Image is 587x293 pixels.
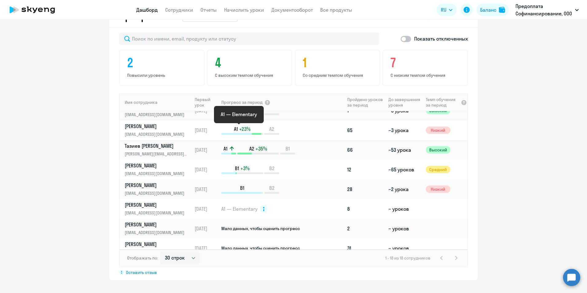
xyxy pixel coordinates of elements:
h4: 2 [127,55,198,70]
p: [PERSON_NAME] [125,162,188,169]
span: 1 - 18 из 18 сотрудников [385,255,430,261]
p: С низким темпом обучения [391,72,462,78]
span: Низкий [426,127,450,134]
a: [PERSON_NAME][EMAIL_ADDRESS][DOMAIN_NAME] [125,162,192,177]
p: [EMAIL_ADDRESS][DOMAIN_NAME] [125,209,188,216]
a: Дашборд [136,7,158,13]
p: С высоким темпом обучения [215,72,286,78]
span: Высокий [426,146,450,154]
span: A2 [249,145,254,152]
span: B2 [269,185,274,191]
a: Все продукты [320,7,352,13]
span: B2 [269,165,274,172]
th: До завершения уровня [386,93,423,111]
td: ~ уроков [386,219,423,238]
span: +35% [255,145,267,152]
span: Прогресс за период [221,100,262,105]
span: A1 — Elementary [221,205,258,212]
p: [PERSON_NAME] [125,221,188,228]
p: [EMAIL_ADDRESS][DOMAIN_NAME] [125,229,188,236]
th: Первый урок [192,93,221,111]
span: Низкий [426,186,450,193]
span: Оставить отзыв [126,270,157,275]
td: [DATE] [192,179,221,199]
p: [EMAIL_ADDRESS][DOMAIN_NAME] [125,249,188,256]
a: Начислить уроки [224,7,264,13]
p: [PERSON_NAME] [125,201,188,208]
td: [DATE] [192,238,221,258]
div: Баланс [480,6,496,14]
p: [EMAIL_ADDRESS][DOMAIN_NAME] [125,170,188,177]
td: ~ уроков [386,199,423,219]
td: 2 [345,219,386,238]
span: Средний [426,166,450,173]
span: Темп обучения за период [426,97,459,108]
span: A1 [234,126,238,132]
p: [EMAIL_ADDRESS][DOMAIN_NAME] [125,190,188,197]
a: [PERSON_NAME][EMAIL_ADDRESS][DOMAIN_NAME] [125,123,192,138]
td: 12 [345,160,386,179]
input: Поиск по имени, email, продукту или статусу [119,33,379,45]
p: A1 — Elementary [221,111,257,118]
span: +3% [240,165,250,172]
span: A1 [224,145,227,152]
th: Имя сотрудника [120,93,192,111]
span: RU [441,6,446,14]
a: [PERSON_NAME][EMAIL_ADDRESS][DOMAIN_NAME] [125,201,192,216]
h4: 7 [391,55,462,70]
td: 28 [345,179,386,199]
p: Тазиев [PERSON_NAME] [125,143,188,149]
td: 65 [345,120,386,140]
p: [EMAIL_ADDRESS][DOMAIN_NAME] [125,111,188,118]
span: Отображать по: [127,255,158,261]
button: Балансbalance [476,4,509,16]
td: ~2 урока [386,179,423,199]
td: ~53 урока [386,140,423,160]
span: B1 [240,185,244,191]
a: Тазиев [PERSON_NAME][PERSON_NAME][EMAIL_ADDRESS][DOMAIN_NAME] [125,143,192,157]
td: 31 [345,238,386,258]
p: Повысили уровень [127,72,198,78]
td: ~3 урока [386,120,423,140]
p: [PERSON_NAME] [125,241,188,248]
th: Пройдено уроков за период [345,93,386,111]
span: Мало данных, чтобы оценить прогресс [221,226,300,231]
button: Предоплата Софинансирование, ООО "ХАЯТ КИМЬЯ" [512,2,582,17]
button: RU [437,4,457,16]
span: B1 [235,165,239,172]
td: [DATE] [192,160,221,179]
td: [DATE] [192,199,221,219]
img: balance [499,7,505,13]
span: A2 [269,126,274,132]
h4: 1 [303,55,374,70]
a: Документооборот [271,7,313,13]
span: +23% [239,126,251,132]
td: [DATE] [192,219,221,238]
p: [EMAIL_ADDRESS][DOMAIN_NAME] [125,131,188,138]
p: [PERSON_NAME] [125,123,188,130]
p: [PERSON_NAME][EMAIL_ADDRESS][DOMAIN_NAME] [125,150,188,157]
p: Со средним темпом обучения [303,72,374,78]
td: ~ уроков [386,238,423,258]
a: [PERSON_NAME][EMAIL_ADDRESS][DOMAIN_NAME] [125,241,192,256]
p: Показать отключенных [414,35,468,42]
td: ~65 уроков [386,160,423,179]
td: 8 [345,199,386,219]
td: [DATE] [192,120,221,140]
span: B1 [286,145,290,152]
a: Отчеты [200,7,217,13]
a: [PERSON_NAME][EMAIL_ADDRESS][DOMAIN_NAME] [125,182,192,197]
a: [PERSON_NAME][EMAIL_ADDRESS][DOMAIN_NAME] [125,221,192,236]
p: [PERSON_NAME] [125,182,188,189]
a: Сотрудники [165,7,193,13]
td: 66 [345,140,386,160]
span: Мало данных, чтобы оценить прогресс [221,245,300,251]
td: [DATE] [192,140,221,160]
p: Предоплата Софинансирование, ООО "ХАЯТ КИМЬЯ" [515,2,573,17]
h4: 4 [215,55,286,70]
